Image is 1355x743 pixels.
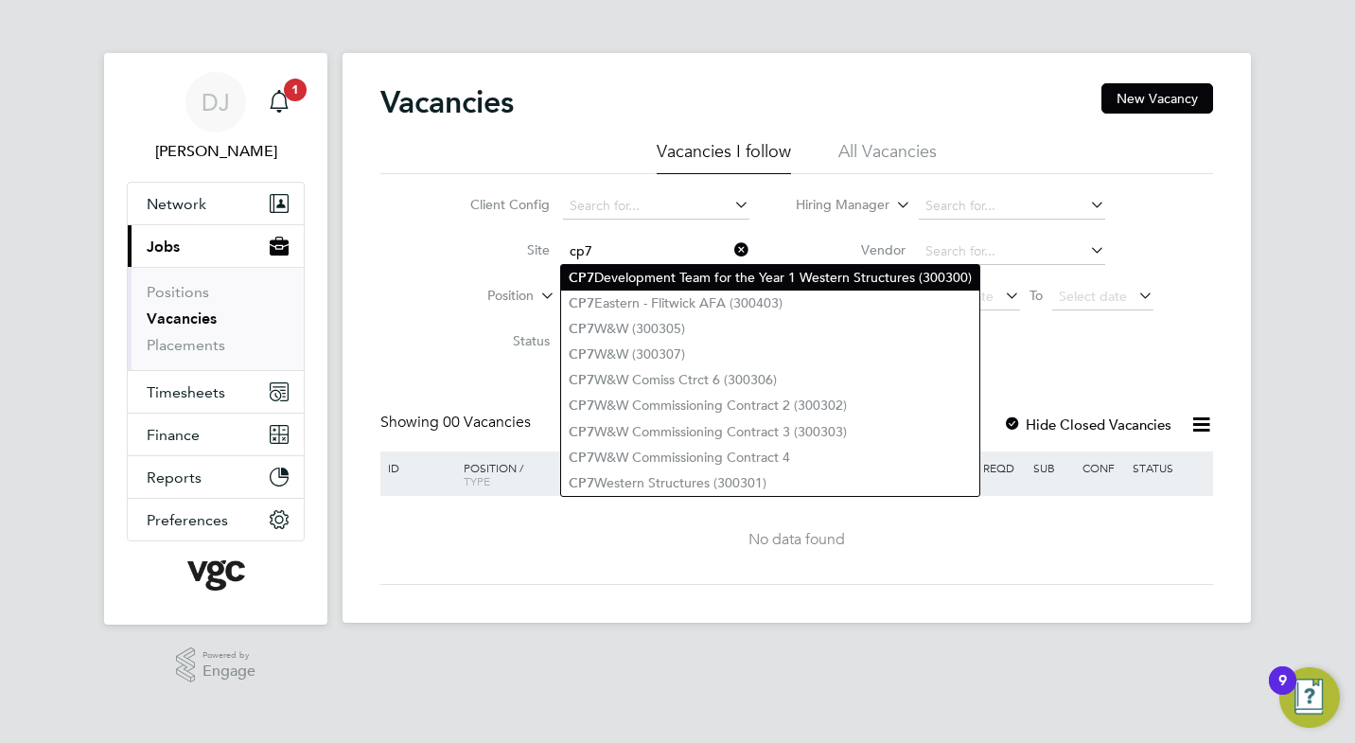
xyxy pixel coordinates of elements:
[147,511,228,529] span: Preferences
[919,193,1105,220] input: Search for...
[383,530,1210,550] div: No data found
[104,53,327,625] nav: Main navigation
[147,426,200,444] span: Finance
[128,456,304,498] button: Reports
[1078,451,1127,484] div: Conf
[187,560,245,591] img: vgcgroup-logo-retina.png
[380,83,514,121] h2: Vacancies
[147,383,225,401] span: Timesheets
[1101,83,1213,114] button: New Vacancy
[128,267,304,370] div: Jobs
[563,239,749,265] input: Search for...
[441,332,550,349] label: Status
[449,451,582,497] div: Position /
[1128,451,1210,484] div: Status
[128,225,304,267] button: Jobs
[441,196,550,213] label: Client Config
[569,270,594,286] b: CP7
[569,424,594,440] b: CP7
[441,241,550,258] label: Site
[561,470,979,496] li: Western Structures (300301)
[919,239,1105,265] input: Search for...
[380,413,535,433] div: Showing
[838,140,937,174] li: All Vacancies
[127,560,305,591] a: Go to home page
[781,196,889,215] label: Hiring Manager
[202,647,255,663] span: Powered by
[563,193,749,220] input: Search for...
[569,295,594,311] b: CP7
[260,72,298,133] a: 1
[561,419,979,445] li: W&W Commissioning Contract 3 (300303)
[1059,288,1127,305] span: Select date
[1003,416,1171,433] label: Hide Closed Vacancies
[561,445,979,470] li: W&W Commissioning Contract 4
[147,195,206,213] span: Network
[569,346,594,363] b: CP7
[128,499,304,540] button: Preferences
[128,414,304,455] button: Finance
[569,398,594,414] b: CP7
[569,321,594,337] b: CP7
[561,316,979,342] li: W&W (300305)
[147,238,180,256] span: Jobs
[127,72,305,163] a: DJ[PERSON_NAME]
[128,371,304,413] button: Timesheets
[147,469,202,486] span: Reports
[202,90,230,115] span: DJ
[128,183,304,224] button: Network
[561,342,979,367] li: W&W (300307)
[561,265,979,291] li: Development Team for the Year 1 Western Structures (300300)
[569,372,594,388] b: CP7
[925,288,994,305] span: Select date
[1279,667,1340,728] button: Open Resource Center, 9 new notifications
[561,393,979,418] li: W&W Commissioning Contract 2 (300302)
[978,451,1028,484] div: Reqd
[464,473,490,488] span: Type
[1278,681,1287,705] div: 9
[443,413,531,432] span: 00 Vacancies
[561,367,979,393] li: W&W Comiss Ctrct 6 (300306)
[657,140,791,174] li: Vacancies I follow
[147,310,217,327] a: Vacancies
[284,79,307,101] span: 1
[569,475,594,491] b: CP7
[127,140,305,163] span: Donatas Jausicas
[147,336,225,354] a: Placements
[797,241,906,258] label: Vendor
[425,287,534,306] label: Position
[1029,451,1078,484] div: Sub
[147,283,209,301] a: Positions
[569,450,594,466] b: CP7
[561,291,979,316] li: Eastern - Flitwick AFA (300403)
[176,647,256,683] a: Powered byEngage
[202,663,255,680] span: Engage
[1024,283,1048,308] span: To
[383,451,449,484] div: ID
